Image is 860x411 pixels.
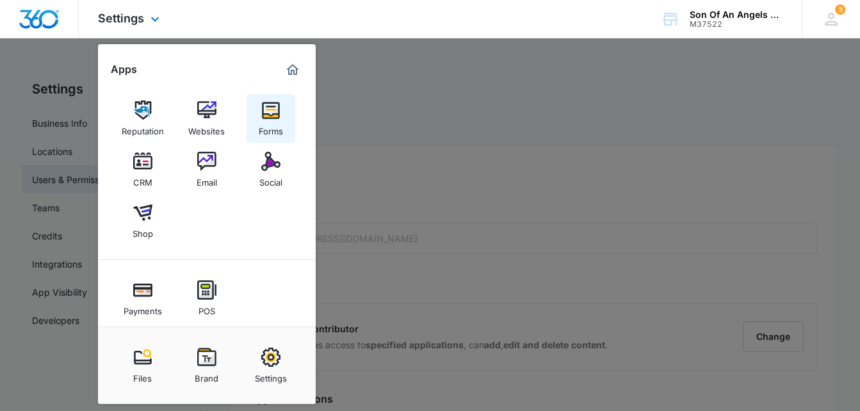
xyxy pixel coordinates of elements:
[118,145,167,194] a: CRM
[195,367,218,383] div: Brand
[133,171,152,188] div: CRM
[259,120,283,136] div: Forms
[183,145,231,194] a: Email
[133,367,152,383] div: Files
[98,12,144,25] span: Settings
[118,274,167,323] a: Payments
[835,4,845,15] span: 3
[188,120,225,136] div: Websites
[259,171,282,188] div: Social
[690,10,783,20] div: account name
[255,367,287,383] div: Settings
[124,300,162,316] div: Payments
[183,94,231,143] a: Websites
[835,4,845,15] div: notifications count
[197,171,217,188] div: Email
[199,300,215,316] div: POS
[118,94,167,143] a: Reputation
[111,63,137,76] h2: Apps
[247,94,295,143] a: Forms
[247,145,295,194] a: Social
[133,222,153,239] div: Shop
[690,20,783,29] div: account id
[118,197,167,245] a: Shop
[183,274,231,323] a: POS
[122,120,164,136] div: Reputation
[183,341,231,390] a: Brand
[282,60,303,80] a: Marketing 360® Dashboard
[118,341,167,390] a: Files
[247,341,295,390] a: Settings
